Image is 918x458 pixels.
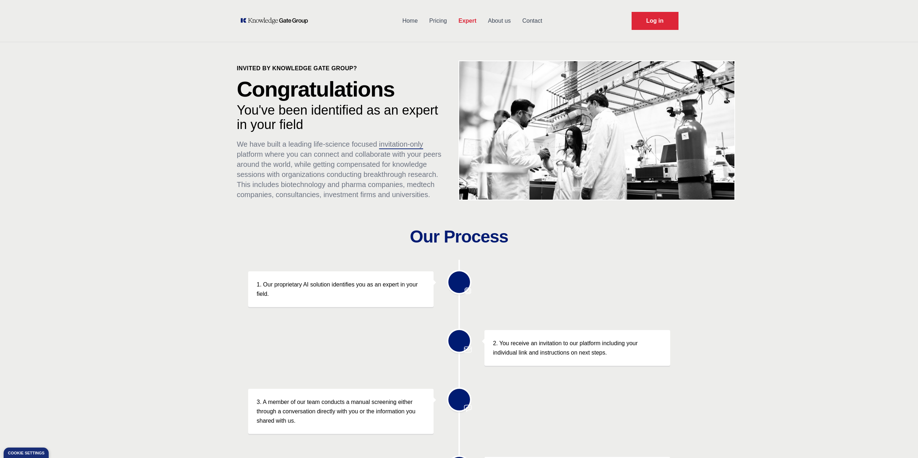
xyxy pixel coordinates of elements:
p: Congratulations [237,79,445,100]
p: 2. You receive an invitation to our platform including your individual link and instructions on n... [493,339,662,357]
a: Expert [453,12,482,30]
p: 1. Our proprietary AI solution identifies you as an expert in your field. [257,280,425,298]
img: KOL management, KEE, Therapy area experts [459,61,735,200]
p: 3. A member of our team conducts a manual screening either through a conversation directly with y... [257,397,425,425]
p: We have built a leading life-science focused platform where you can connect and collaborate with ... [237,139,445,200]
div: Cookie settings [8,451,44,455]
a: Pricing [423,12,453,30]
a: Request Demo [632,12,678,30]
a: About us [482,12,517,30]
p: You've been identified as an expert in your field [237,103,445,132]
a: Contact [517,12,548,30]
p: Invited by Knowledge Gate Group? [237,64,445,73]
a: Home [396,12,423,30]
a: KOL Knowledge Platform: Talk to Key External Experts (KEE) [240,17,313,25]
span: invitation-only [379,140,423,148]
iframe: Chat Widget [882,423,918,458]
